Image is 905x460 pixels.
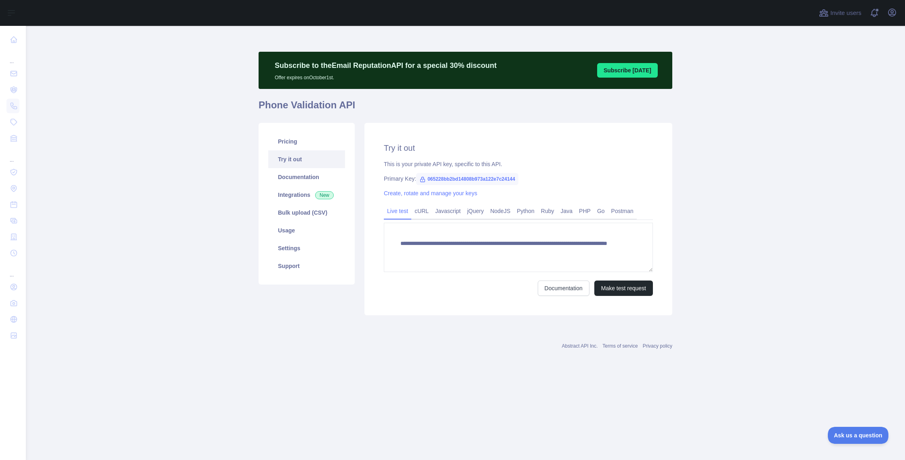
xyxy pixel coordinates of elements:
[464,205,487,217] a: jQuery
[411,205,432,217] a: cURL
[597,63,658,78] button: Subscribe [DATE]
[268,222,345,239] a: Usage
[268,204,345,222] a: Bulk upload (CSV)
[608,205,637,217] a: Postman
[268,168,345,186] a: Documentation
[432,205,464,217] a: Javascript
[6,262,19,278] div: ...
[558,205,576,217] a: Java
[6,147,19,163] div: ...
[268,239,345,257] a: Settings
[315,191,334,199] span: New
[487,205,514,217] a: NodeJS
[384,142,653,154] h2: Try it out
[514,205,538,217] a: Python
[6,49,19,65] div: ...
[643,343,672,349] a: Privacy policy
[275,60,497,71] p: Subscribe to the Email Reputation API for a special 30 % discount
[384,190,477,196] a: Create, rotate and manage your keys
[828,427,889,444] iframe: Toggle Customer Support
[538,281,589,296] a: Documentation
[594,281,653,296] button: Make test request
[576,205,594,217] a: PHP
[268,133,345,150] a: Pricing
[562,343,598,349] a: Abstract API Inc.
[602,343,638,349] a: Terms of service
[538,205,558,217] a: Ruby
[275,71,497,81] p: Offer expires on October 1st.
[259,99,672,118] h1: Phone Validation API
[268,257,345,275] a: Support
[268,150,345,168] a: Try it out
[268,186,345,204] a: Integrations New
[830,8,861,18] span: Invite users
[594,205,608,217] a: Go
[384,175,653,183] div: Primary Key:
[817,6,863,19] button: Invite users
[416,173,518,185] span: 065228bb2bd14808b973a122e7c24144
[384,205,411,217] a: Live test
[384,160,653,168] div: This is your private API key, specific to this API.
